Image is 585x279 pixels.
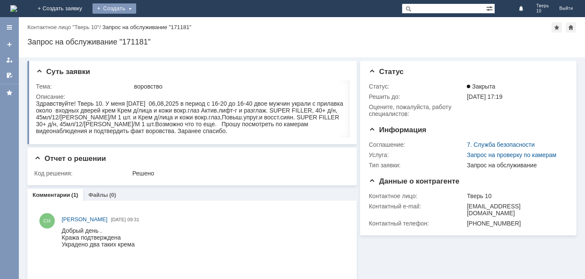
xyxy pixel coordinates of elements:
[369,68,403,76] span: Статус
[72,192,78,198] div: (1)
[536,3,549,9] span: Тверь
[102,24,191,30] div: Запрос на обслуживание "171181"
[369,141,465,148] div: Соглашение:
[536,9,549,14] span: 10
[369,177,460,185] span: Данные о контрагенте
[369,193,465,199] div: Контактное лицо:
[3,38,16,51] a: Создать заявку
[10,5,17,12] a: Перейти на домашнюю страницу
[467,193,564,199] div: Тверь 10
[88,192,108,198] a: Файлы
[369,126,426,134] span: Информация
[36,68,90,76] span: Суть заявки
[10,5,17,12] img: logo
[467,141,534,148] a: 7. Служба безопасности
[111,217,126,222] span: [DATE]
[34,170,131,177] div: Код решения:
[62,216,107,223] span: [PERSON_NAME]
[369,93,465,100] div: Решить до:
[36,83,132,90] div: Тема:
[369,104,465,117] div: Oцените, пожалуйста, работу специалистов:
[93,3,136,14] div: Создать
[62,215,107,224] a: [PERSON_NAME]
[369,220,465,227] div: Контактный телефон:
[3,53,16,67] a: Мои заявки
[369,203,465,210] div: Контактный e-mail:
[34,154,106,163] span: Отчет о решении
[467,93,502,100] span: [DATE] 17:19
[467,162,564,169] div: Запрос на обслуживание
[467,83,495,90] span: Закрыта
[467,151,556,158] a: Запрос на проверку по камерам
[3,68,16,82] a: Мои согласования
[27,38,576,46] div: Запрос на обслуживание "171181"
[566,22,576,33] div: Сделать домашней страницей
[27,24,102,30] div: /
[369,151,465,158] div: Услуга:
[109,192,116,198] div: (0)
[552,22,562,33] div: Добавить в избранное
[128,217,140,222] span: 09:31
[467,220,564,227] div: [PHONE_NUMBER]
[369,162,465,169] div: Тип заявки:
[134,83,345,90] div: воровство
[369,83,465,90] div: Статус:
[132,170,345,177] div: Решено
[33,192,70,198] a: Комментарии
[467,203,564,217] div: [EMAIL_ADDRESS][DOMAIN_NAME]
[36,93,347,100] div: Описание:
[27,24,99,30] a: Контактное лицо "Тверь 10"
[486,4,495,12] span: Расширенный поиск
